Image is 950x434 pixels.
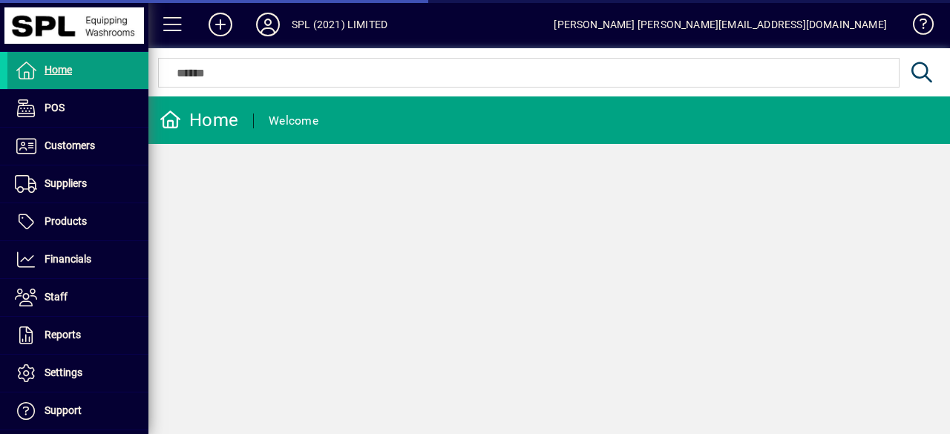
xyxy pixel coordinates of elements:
[7,90,148,127] a: POS
[45,215,87,227] span: Products
[45,177,87,189] span: Suppliers
[244,11,292,38] button: Profile
[45,139,95,151] span: Customers
[7,317,148,354] a: Reports
[7,279,148,316] a: Staff
[45,253,91,265] span: Financials
[7,203,148,240] a: Products
[7,241,148,278] a: Financials
[292,13,387,36] div: SPL (2021) LIMITED
[197,11,244,38] button: Add
[902,3,931,51] a: Knowledge Base
[7,165,148,203] a: Suppliers
[7,128,148,165] a: Customers
[269,109,318,133] div: Welcome
[45,329,81,341] span: Reports
[45,102,65,114] span: POS
[45,366,82,378] span: Settings
[45,291,68,303] span: Staff
[45,64,72,76] span: Home
[7,355,148,392] a: Settings
[554,13,887,36] div: [PERSON_NAME] [PERSON_NAME][EMAIL_ADDRESS][DOMAIN_NAME]
[7,392,148,430] a: Support
[45,404,82,416] span: Support
[160,108,238,132] div: Home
